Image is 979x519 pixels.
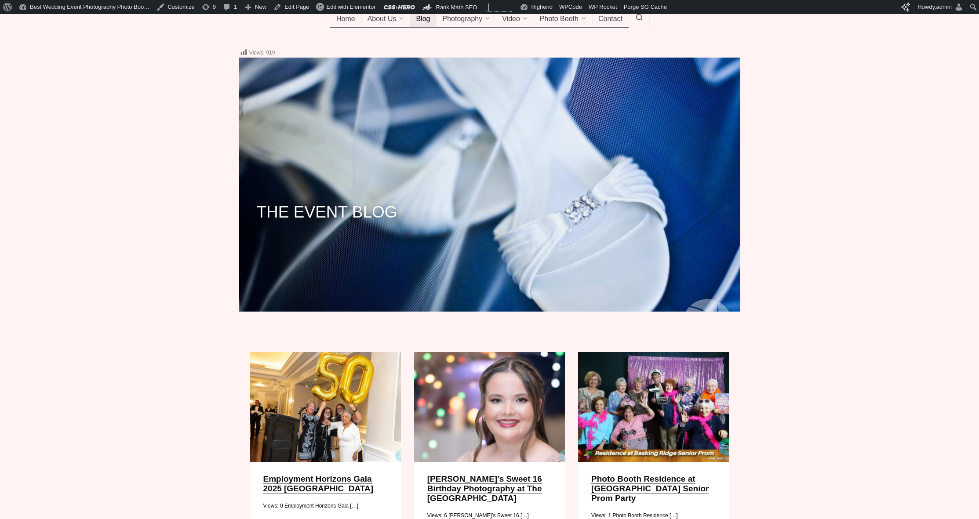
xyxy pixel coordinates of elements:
[249,50,265,56] span: Views:
[436,8,496,28] a: Photography
[496,8,534,28] a: Video
[263,474,374,494] a: Employment Horizons Gala 2025 [GEOGRAPHIC_DATA]
[592,8,629,28] a: Contact
[368,15,397,24] span: About Us
[534,8,593,28] a: Photo Booth
[336,15,355,24] span: Home
[327,4,376,10] span: Edit with Elementor
[442,15,482,24] span: Photography
[598,15,622,24] span: Contact
[416,15,430,24] span: Blog
[540,15,579,24] span: Photo Booth
[263,501,388,511] div: Views: 0 Employment Horizons Gala […]
[239,190,740,217] div: THE EVENT BLOG
[410,8,437,28] a: Blog
[361,8,411,28] a: About Us
[502,15,520,24] span: Video
[427,474,542,503] a: [PERSON_NAME]’s Sweet 16 Birthday Photography at The [GEOGRAPHIC_DATA]
[591,474,709,503] a: Photo Booth Residence at [GEOGRAPHIC_DATA] Senior Prom Party
[330,8,362,28] a: Home
[485,10,485,11] span: 1 post view
[266,50,275,56] span: 919
[936,4,952,10] span: admin
[436,4,477,11] span: Rank Math SEO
